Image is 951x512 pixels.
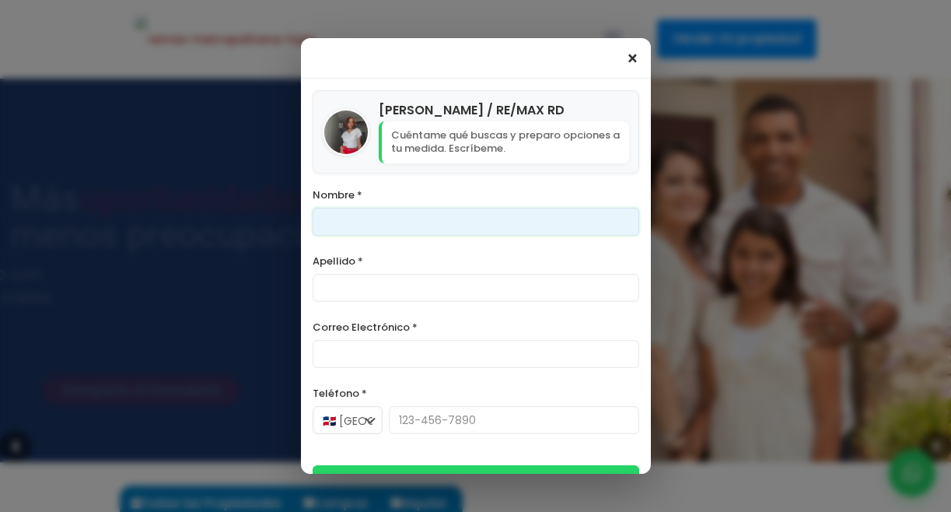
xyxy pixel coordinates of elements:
label: Teléfono * [313,384,639,403]
img: Lia Ortiz / RE/MAX RD [324,110,368,154]
label: Nombre * [313,185,639,205]
button: Iniciar Conversación [313,465,639,496]
input: 123-456-7890 [389,406,639,434]
span: × [626,50,639,68]
p: Cuéntame qué buscas y preparo opciones a tu medida. Escríbeme. [379,121,629,163]
label: Correo Electrónico * [313,317,639,337]
label: Apellido * [313,251,639,271]
h4: [PERSON_NAME] / RE/MAX RD [379,100,629,120]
